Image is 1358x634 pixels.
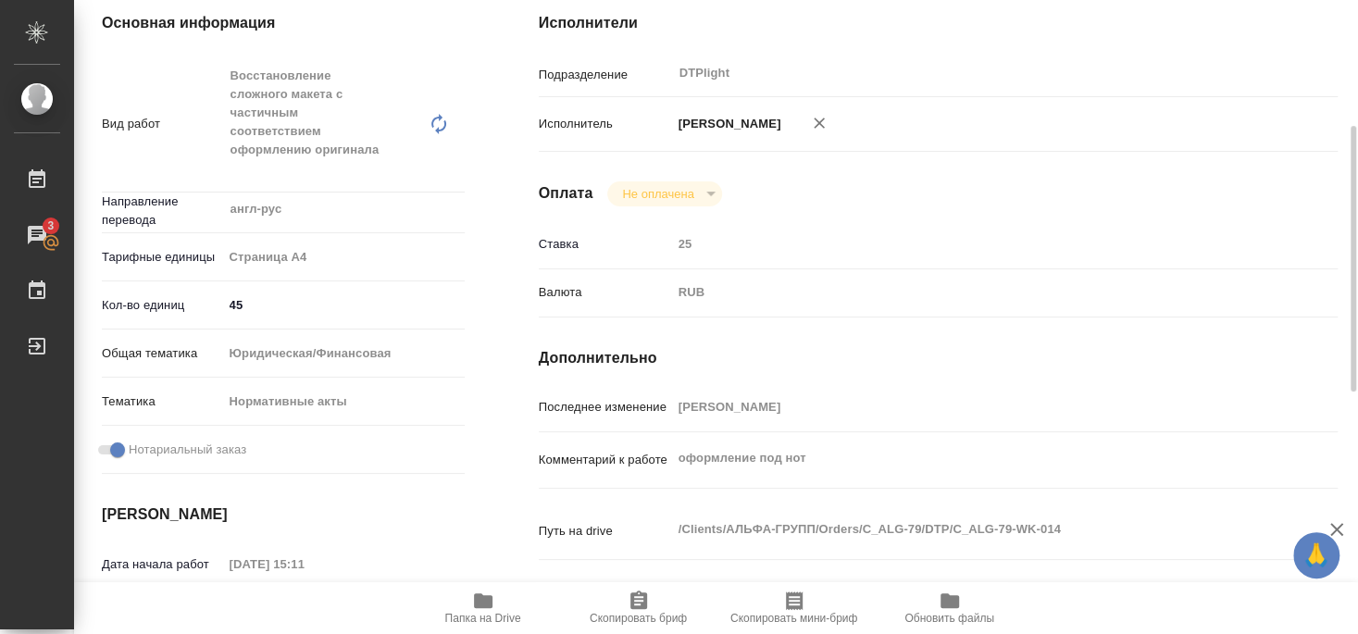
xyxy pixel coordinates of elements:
p: Дата начала работ [102,555,223,574]
span: 3 [36,217,65,235]
p: Тематика [102,392,223,411]
button: Папка на Drive [405,582,561,634]
h4: Основная информация [102,12,465,34]
button: Обновить файлы [872,582,1028,634]
input: Пустое поле [223,551,385,578]
div: Страница А4 [223,242,465,273]
textarea: /Clients/АЛЬФА-ГРУПП/Orders/C_ALG-79/DTP/C_ALG-79-WK-014 [672,514,1271,545]
p: Кол-во единиц [102,296,223,315]
p: Направление перевода [102,193,223,230]
input: Пустое поле [672,393,1271,420]
p: Валюта [539,283,672,302]
input: ✎ Введи что-нибудь [223,292,465,318]
p: Подразделение [539,66,672,84]
span: 🙏 [1301,536,1332,575]
span: Скопировать мини-бриф [730,612,857,625]
div: RUB [672,277,1271,308]
p: Вид работ [102,115,223,133]
button: Скопировать бриф [561,582,716,634]
div: Не оплачена [607,181,721,206]
p: Последнее изменение [539,398,672,416]
p: Ставка [539,235,672,254]
input: Пустое поле [672,230,1271,257]
a: 3 [5,212,69,258]
button: Не оплачена [617,186,699,202]
p: Комментарий к работе [539,451,672,469]
h4: Исполнители [539,12,1338,34]
p: Исполнитель [539,115,672,133]
button: Скопировать мини-бриф [716,582,872,634]
p: [PERSON_NAME] [672,115,781,133]
div: Юридическая/Финансовая [223,338,465,369]
p: Общая тематика [102,344,223,363]
span: Нотариальный заказ [129,441,246,459]
div: Нормативные акты [223,386,465,417]
h4: [PERSON_NAME] [102,503,465,526]
h4: Дополнительно [539,347,1338,369]
h4: Оплата [539,182,593,205]
span: Папка на Drive [445,612,521,625]
span: Скопировать бриф [590,612,687,625]
button: Удалить исполнителя [799,103,840,143]
button: 🙏 [1293,532,1339,578]
textarea: оформление под нот [672,442,1271,474]
span: Обновить файлы [904,612,994,625]
p: Тарифные единицы [102,248,223,267]
p: Путь на drive [539,522,672,541]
